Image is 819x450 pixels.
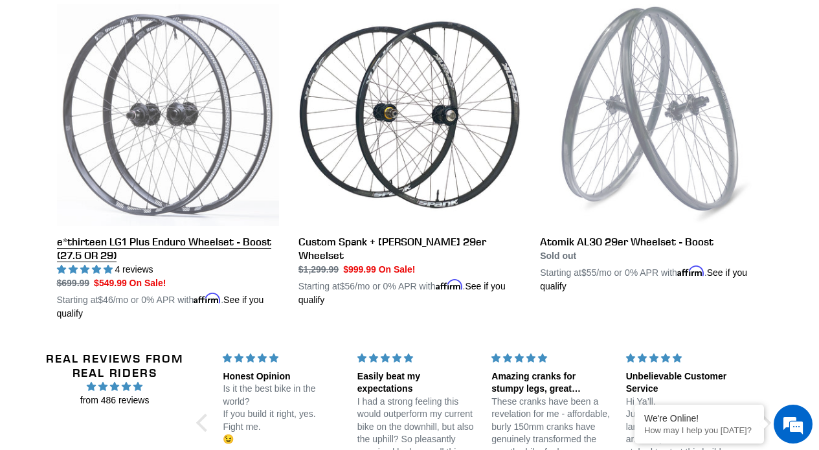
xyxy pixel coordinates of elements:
h2: Real Reviews from Real Riders [41,352,188,379]
span: We're online! [75,140,179,271]
div: Easily beat my expectations [357,370,476,396]
div: 5 stars [223,352,341,365]
div: Navigation go back [14,71,34,91]
div: 5 stars [491,352,610,365]
div: 5 stars [626,352,745,365]
p: How may I help you today? [644,425,754,435]
div: Minimize live chat window [212,6,243,38]
div: We're Online! [644,413,754,423]
div: 5 stars [357,352,476,365]
span: 4.96 stars [41,379,188,394]
div: Chat with us now [87,73,237,89]
textarea: Type your message and hit 'Enter' [6,307,247,352]
div: Honest Opinion [223,370,341,383]
div: Amazing cranks for stumpy legs, great customer service too [491,370,610,396]
img: d_696896380_company_1647369064580_696896380 [41,65,74,97]
div: Unbelievable Customer Service [626,370,745,396]
p: Is it the best bike in the world? If you build it right, yes. Fight me. 😉 [223,383,341,446]
span: from 486 reviews [41,394,188,407]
